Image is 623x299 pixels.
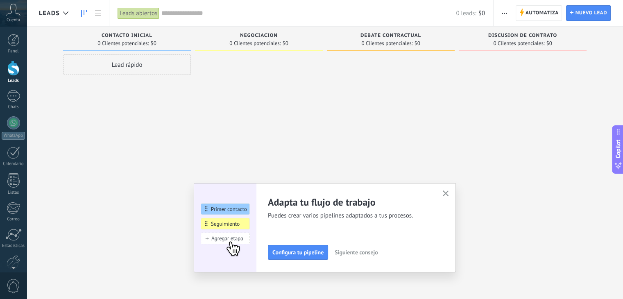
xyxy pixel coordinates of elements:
[463,33,582,40] div: Discusión de contrato
[566,5,611,21] a: Nuevo lead
[272,249,324,255] span: Configura tu pipeline
[614,140,622,159] span: Copilot
[360,33,421,39] span: Debate contractual
[77,5,91,21] a: Leads
[118,7,159,19] div: Leads abiertos
[2,190,25,195] div: Listas
[2,243,25,249] div: Estadísticas
[2,132,25,140] div: WhatsApp
[102,33,152,39] span: Contacto inicial
[97,41,149,46] span: 0 Clientes potenciales:
[268,212,433,220] span: Puedes crear varios pipelines adaptados a tus procesos.
[268,196,433,208] h2: Adapta tu flujo de trabajo
[335,249,378,255] span: Siguiente consejo
[493,41,544,46] span: 0 Clientes potenciales:
[415,41,420,46] span: $0
[268,245,328,260] button: Configura tu pipeline
[91,5,105,21] a: Lista
[7,18,20,23] span: Cuenta
[2,217,25,222] div: Correo
[516,5,562,21] a: Automatiza
[2,78,25,84] div: Leads
[546,41,552,46] span: $0
[498,5,510,21] button: Más
[67,33,187,40] div: Contacto inicial
[361,41,412,46] span: 0 Clientes potenciales:
[526,6,559,20] span: Automatiza
[331,246,381,258] button: Siguiente consejo
[229,41,281,46] span: 0 Clientes potenciales:
[39,9,60,17] span: Leads
[283,41,288,46] span: $0
[456,9,476,17] span: 0 leads:
[331,33,451,40] div: Debate contractual
[2,49,25,54] div: Panel
[575,6,607,20] span: Nuevo lead
[478,9,485,17] span: $0
[2,161,25,167] div: Calendario
[240,33,278,39] span: Negociación
[63,54,191,75] div: Lead rápido
[2,104,25,110] div: Chats
[199,33,319,40] div: Negociación
[488,33,557,39] span: Discusión de contrato
[151,41,156,46] span: $0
